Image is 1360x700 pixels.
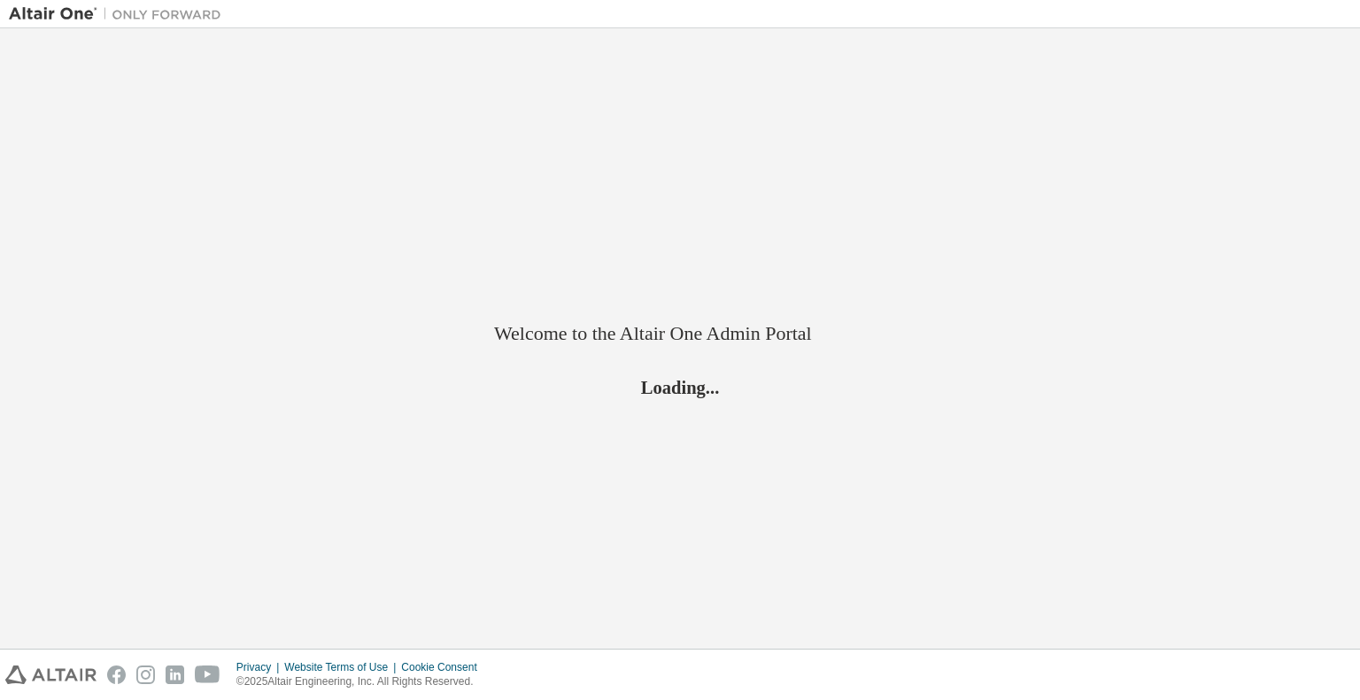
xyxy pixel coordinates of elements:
img: altair_logo.svg [5,665,97,684]
img: instagram.svg [136,665,155,684]
img: Altair One [9,5,230,23]
img: youtube.svg [195,665,220,684]
img: linkedin.svg [166,665,184,684]
div: Website Terms of Use [284,660,401,674]
div: Cookie Consent [401,660,487,674]
div: Privacy [236,660,284,674]
img: facebook.svg [107,665,126,684]
p: © 2025 Altair Engineering, Inc. All Rights Reserved. [236,674,488,689]
h2: Loading... [494,375,866,398]
h2: Welcome to the Altair One Admin Portal [494,321,866,346]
